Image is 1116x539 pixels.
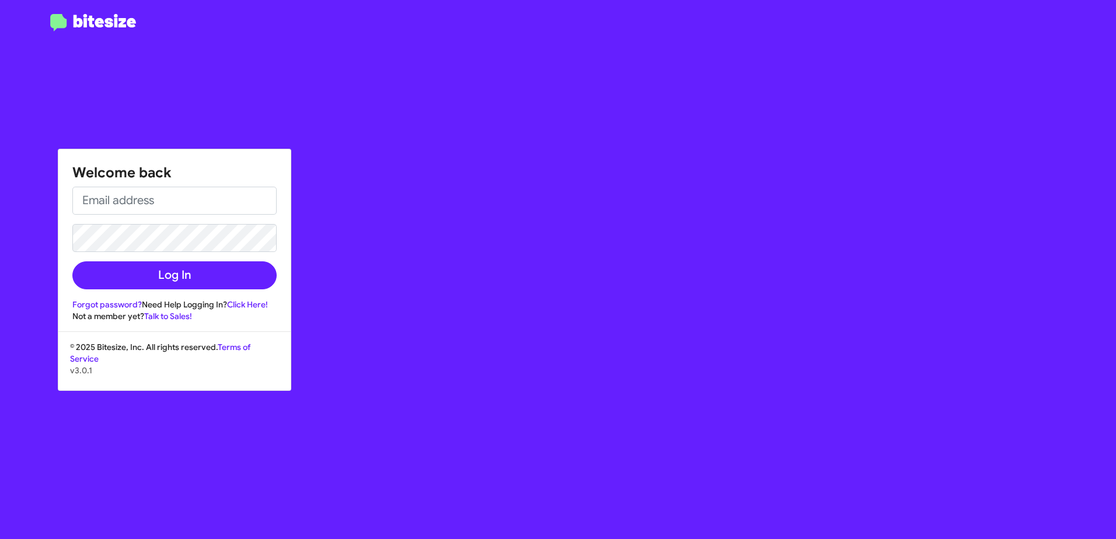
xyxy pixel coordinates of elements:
div: Not a member yet? [72,310,277,322]
p: v3.0.1 [70,365,279,376]
button: Log In [72,261,277,289]
a: Forgot password? [72,299,142,310]
input: Email address [72,187,277,215]
div: © 2025 Bitesize, Inc. All rights reserved. [58,341,291,390]
a: Talk to Sales! [144,311,192,321]
div: Need Help Logging In? [72,299,277,310]
a: Terms of Service [70,342,250,364]
a: Click Here! [227,299,268,310]
h1: Welcome back [72,163,277,182]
